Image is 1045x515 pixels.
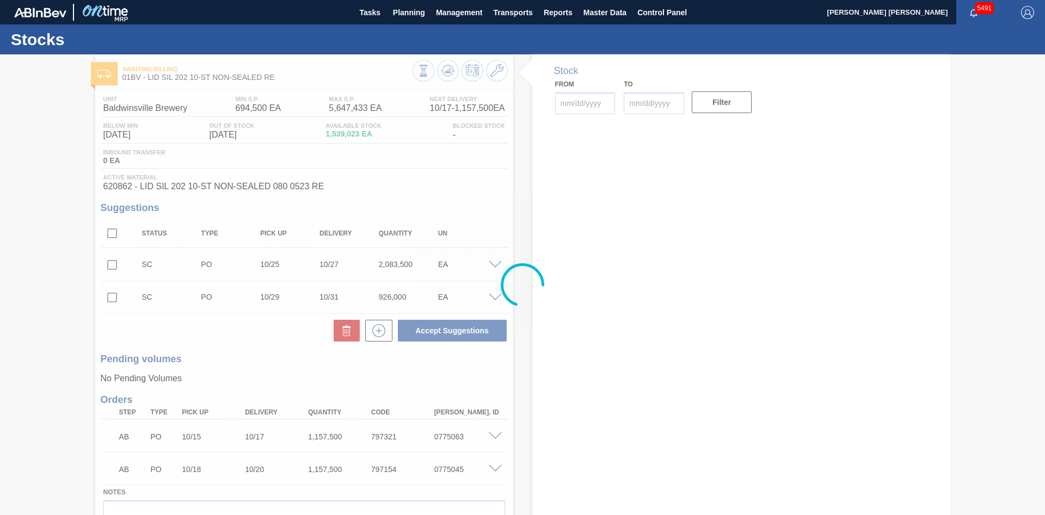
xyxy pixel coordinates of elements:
[975,2,994,14] span: 5491
[358,6,382,19] span: Tasks
[1021,6,1034,19] img: Logout
[393,6,425,19] span: Planning
[14,8,66,17] img: TNhmsLtSVTkK8tSr43FrP2fwEKptu5GPRR3wAAAABJRU5ErkJggg==
[637,6,687,19] span: Control Panel
[956,5,991,20] button: Notifications
[544,6,573,19] span: Reports
[436,6,483,19] span: Management
[494,6,533,19] span: Transports
[583,6,626,19] span: Master Data
[11,33,204,46] h1: Stocks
